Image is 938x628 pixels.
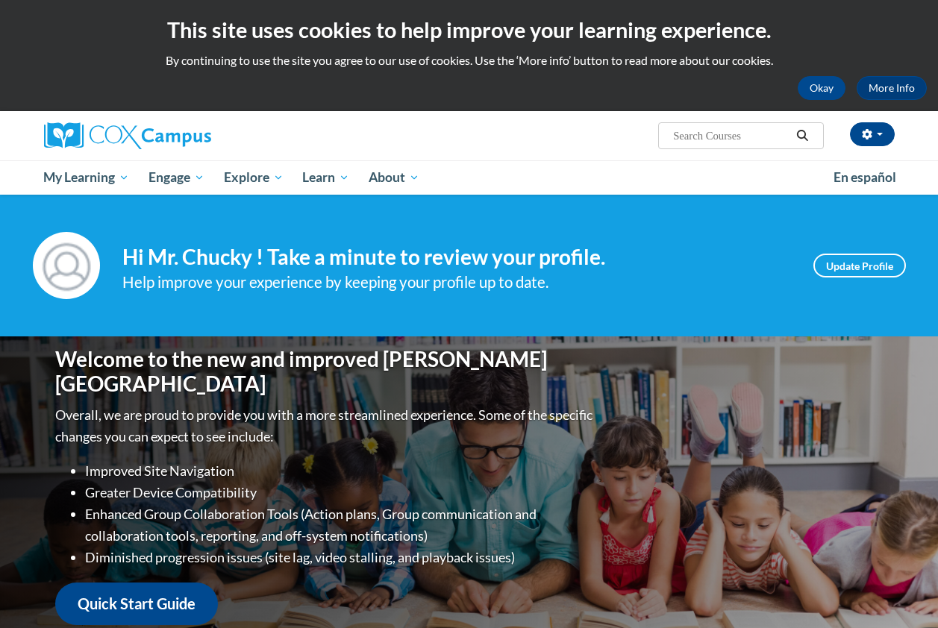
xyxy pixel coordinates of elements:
[850,122,895,146] button: Account Settings
[834,169,896,185] span: En español
[791,127,813,145] button: Search
[33,160,906,195] div: Main menu
[813,254,906,277] a: Update Profile
[11,15,927,45] h2: This site uses cookies to help improve your learning experience.
[55,583,218,625] a: Quick Start Guide
[55,404,596,448] p: Overall, we are proud to provide you with a more streamlined experience. Some of the specific cha...
[55,347,596,397] h1: Welcome to the new and improved [PERSON_NAME][GEOGRAPHIC_DATA]
[33,232,100,299] img: Profile Image
[224,169,284,186] span: Explore
[293,160,359,195] a: Learn
[214,160,293,195] a: Explore
[139,160,214,195] a: Engage
[302,169,349,186] span: Learn
[43,169,129,186] span: My Learning
[672,127,791,145] input: Search Courses
[34,160,140,195] a: My Learning
[369,169,419,186] span: About
[359,160,429,195] a: About
[122,270,791,295] div: Help improve your experience by keeping your profile up to date.
[798,76,845,100] button: Okay
[122,245,791,270] h4: Hi Mr. Chucky ! Take a minute to review your profile.
[11,52,927,69] p: By continuing to use the site you agree to our use of cookies. Use the ‘More info’ button to read...
[85,547,596,568] li: Diminished progression issues (site lag, video stalling, and playback issues)
[85,503,596,547] li: Enhanced Group Collaboration Tools (Action plans, Group communication and collaboration tools, re...
[824,162,906,193] a: En español
[85,482,596,503] li: Greater Device Compatibility
[44,122,211,149] img: Cox Campus
[148,169,204,186] span: Engage
[44,122,313,149] a: Cox Campus
[85,460,596,482] li: Improved Site Navigation
[857,76,927,100] a: More Info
